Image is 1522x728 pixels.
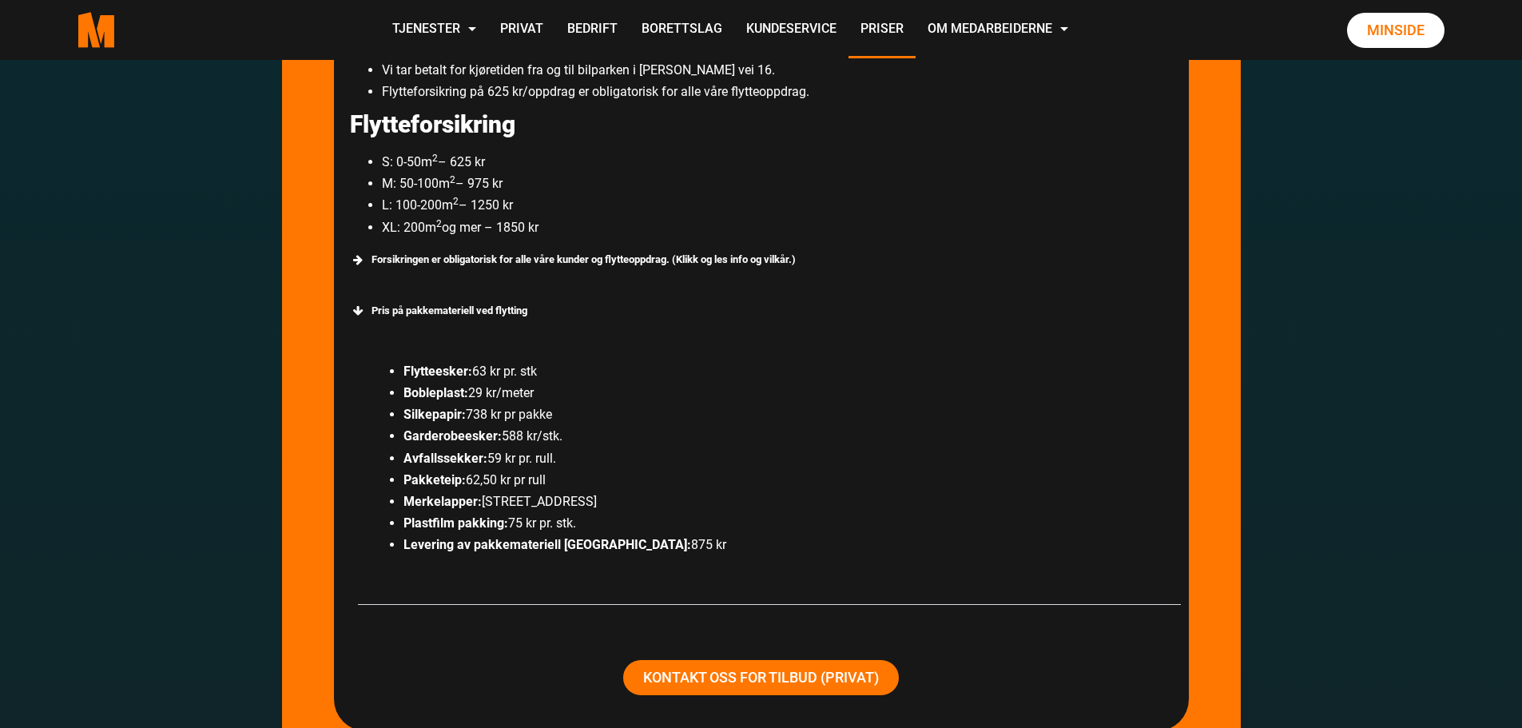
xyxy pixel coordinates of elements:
[403,425,1173,447] li: 588 kr/stk.
[350,110,1173,139] p: Flytteforsikring
[403,407,466,422] strong: Silkepapir:
[403,451,487,466] strong: Avfallssekker:
[436,218,442,229] sup: 2
[382,59,1173,81] li: Vi tar betalt for kjøretiden fra og til bilparken i [PERSON_NAME] vei 16.
[403,448,1173,469] li: 59 kr pr. rull.
[450,174,455,185] sup: 2
[382,194,1173,216] li: L: 100-200m – 1250 kr
[916,2,1080,58] a: Om Medarbeiderne
[403,494,482,509] strong: Merkelapper:
[432,153,438,164] sup: 2
[403,364,472,379] strong: Flytteesker:
[350,246,1173,273] div: Forsikringen er obligatorisk for alle våre kunder og flytteoppdrag. (Klikk og les info og vilkår.)
[488,2,555,58] a: Privat
[382,173,1173,194] li: M: 50-100m – 975 kr
[382,151,1173,173] li: S: 0-50m – 625 kr
[555,2,630,58] a: Bedrift
[403,469,1173,491] li: 62,50 kr pr rull
[380,2,488,58] a: Tjenester
[403,428,502,444] strong: Garderobeesker:
[403,382,1173,404] li: 29 kr/meter
[848,2,916,58] a: Priser
[403,360,1173,382] li: 63 kr pr. stk
[382,81,1173,102] li: Flytteforsikring på 625 kr/oppdrag er obligatorisk for alle våre flytteoppdrag.
[350,297,1173,324] div: Pris på pakkemateriell ved flytting
[1347,13,1445,48] a: Minside
[403,512,1173,534] li: 75 kr pr. stk.
[403,515,508,531] strong: Plastfilm pakking:
[734,2,848,58] a: Kundeservice
[403,472,466,487] strong: Pakketeip:
[623,660,899,695] a: Kontakt oss for tilbud (Privat)
[403,537,691,552] strong: Levering av pakkemateriell [GEOGRAPHIC_DATA]:
[403,385,468,400] strong: Bobleplast:
[403,404,1173,425] li: 738 kr pr pakke
[403,491,1173,512] li: [STREET_ADDRESS]
[630,2,734,58] a: Borettslag
[382,217,1173,238] li: XL: 200m og mer – 1850 kr
[453,196,459,207] sup: 2
[403,534,1173,555] li: 875 kr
